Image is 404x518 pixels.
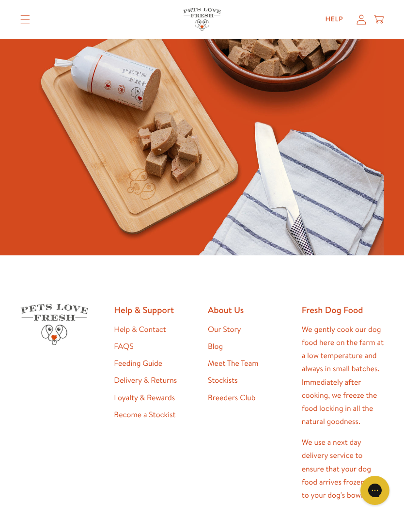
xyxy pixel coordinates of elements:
img: Pets Love Fresh [183,8,221,31]
a: Stockists [208,375,238,386]
p: We gently cook our dog food here on the farm at a low temperature and always in small batches. Im... [302,323,384,429]
a: Help & Contact [114,324,166,335]
h2: Help & Support [114,304,196,315]
a: Meet The Team [208,358,258,369]
a: FAQS [114,341,133,352]
a: Delivery & Returns [114,375,177,386]
h2: About Us [208,304,290,315]
a: Blog [208,341,223,352]
h2: Fresh Dog Food [302,304,384,315]
a: Our Story [208,324,241,335]
a: Become a Stockist [114,409,175,420]
iframe: Gorgias live chat messenger [356,472,394,508]
a: Help [318,10,351,29]
img: Pets Love Fresh [20,304,88,345]
a: Feeding Guide [114,358,162,369]
summary: Translation missing: en.sections.header.menu [13,7,38,31]
p: We use a next day delivery service to ensure that your dog food arrives frozen fresh to your dog'... [302,436,384,502]
a: Loyalty & Rewards [114,392,175,403]
a: Breeders Club [208,392,255,403]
